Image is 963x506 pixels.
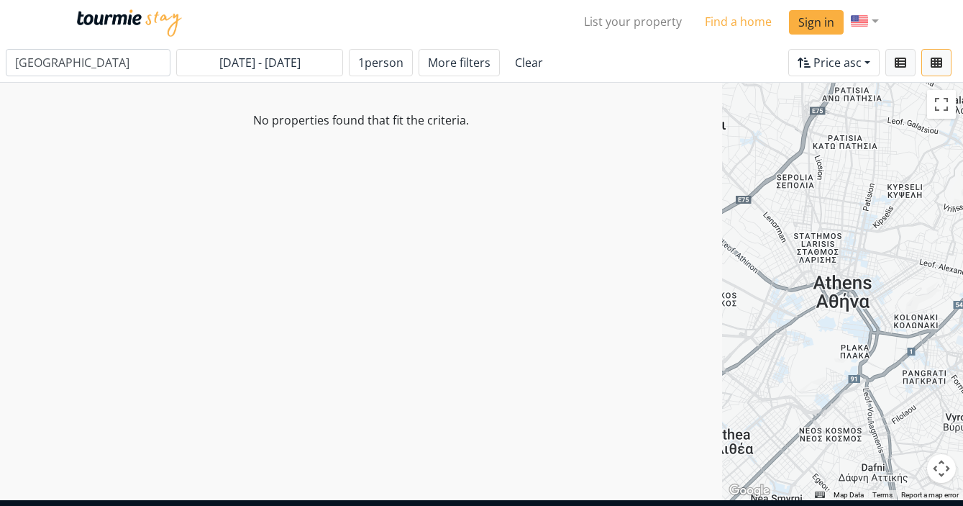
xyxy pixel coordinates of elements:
[726,482,773,500] a: Open this area in Google Maps (opens a new window)
[789,10,844,35] a: Sign in
[726,482,773,500] img: Google
[572,7,693,36] a: List your property
[349,49,413,76] button: 1person
[365,55,403,71] span: person
[901,491,959,499] a: Report a map error
[815,490,825,500] button: Keyboard shortcuts
[927,90,956,119] button: Toggle fullscreen view
[358,55,403,71] span: 1
[428,55,490,71] span: More filters
[872,491,893,499] a: Terms (opens in new tab)
[813,55,862,71] span: Price asc
[506,49,552,76] a: Clear
[788,49,880,76] button: Price asc
[6,49,170,76] input: Location
[77,9,182,37] img: Tourmie Stay logo blue
[693,7,783,36] a: Find a home
[927,454,956,483] button: Map camera controls
[419,49,500,76] button: More filters
[176,49,343,76] input: Move-in & move-out date
[834,490,864,500] button: Map Data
